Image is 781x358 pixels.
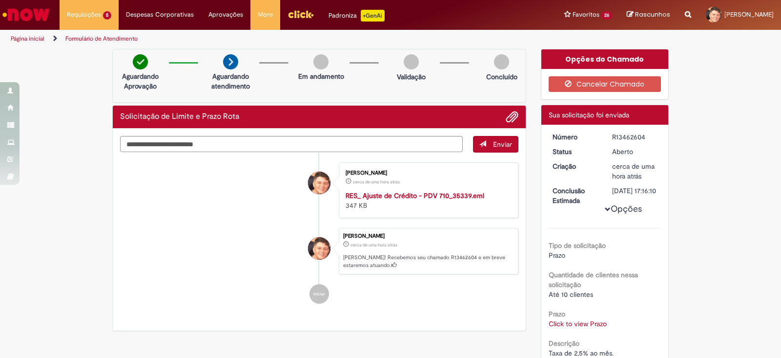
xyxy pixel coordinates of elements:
[612,162,655,180] time: 29/08/2025 14:16:05
[329,10,385,22] div: Padroniza
[350,242,397,248] span: cerca de uma hora atrás
[346,191,484,200] a: RES_ Ajuste de Crédito - PDV 710_35339.eml
[353,179,400,185] span: cerca de uma hora atrás
[549,310,565,318] b: Prazo
[343,254,513,269] p: [PERSON_NAME]! Recebemos seu chamado R13462604 e em breve estaremos atuando.
[288,7,314,22] img: click_logo_yellow_360x200.png
[612,147,658,157] div: Aberto
[549,270,638,289] b: Quantidade de clientes nessa solicitação
[404,54,419,69] img: img-circle-grey.png
[65,35,138,43] a: Formulário de Atendimento
[67,10,101,20] span: Requisições
[549,349,614,358] span: Taxa de 2,5% ao mês.
[397,72,426,82] p: Validação
[350,242,397,248] time: 29/08/2025 14:16:05
[506,111,518,123] button: Adicionar anexos
[612,161,658,181] div: 29/08/2025 14:16:05
[549,290,593,299] span: Até 10 clientes
[11,35,44,43] a: Página inicial
[549,251,565,260] span: Prazo
[223,54,238,69] img: arrow-next.png
[573,10,599,20] span: Favoritos
[612,162,655,180] span: cerca de uma hora atrás
[298,71,344,81] p: Em andamento
[549,319,607,328] a: Click to view Prazo
[120,136,463,153] textarea: Digite sua mensagem aqui...
[486,72,517,82] p: Concluído
[541,49,669,69] div: Opções do Chamado
[361,10,385,22] p: +GenAi
[258,10,273,20] span: More
[612,186,658,196] div: [DATE] 17:16:10
[1,5,51,24] img: ServiceNow
[493,140,512,149] span: Enviar
[313,54,329,69] img: img-circle-grey.png
[545,147,605,157] dt: Status
[207,71,254,91] p: Aguardando atendimento
[545,132,605,142] dt: Número
[473,136,518,153] button: Enviar
[724,10,774,19] span: [PERSON_NAME]
[545,161,605,171] dt: Criação
[308,172,330,194] div: Jander Teixeira Peneluc
[627,10,670,20] a: Rascunhos
[601,11,612,20] span: 26
[208,10,243,20] span: Aprovações
[120,153,518,314] ul: Histórico de tíquete
[343,233,513,239] div: [PERSON_NAME]
[545,186,605,205] dt: Conclusão Estimada
[635,10,670,19] span: Rascunhos
[133,54,148,69] img: check-circle-green.png
[612,132,658,142] div: R13462604
[346,170,508,176] div: [PERSON_NAME]
[7,30,514,48] ul: Trilhas de página
[117,71,164,91] p: Aguardando Aprovação
[549,339,579,348] b: Descrição
[353,179,400,185] time: 29/08/2025 14:16:01
[126,10,194,20] span: Despesas Corporativas
[308,237,330,260] div: Jander Teixeira Peneluc
[103,11,111,20] span: 5
[549,76,661,92] button: Cancelar Chamado
[549,111,629,119] span: Sua solicitação foi enviada
[346,191,508,210] div: 347 KB
[549,241,606,250] b: Tipo de solicitação
[120,228,518,275] li: Jander Teixeira Peneluc
[494,54,509,69] img: img-circle-grey.png
[120,112,239,121] h2: Solicitação de Limite e Prazo Rota Histórico de tíquete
